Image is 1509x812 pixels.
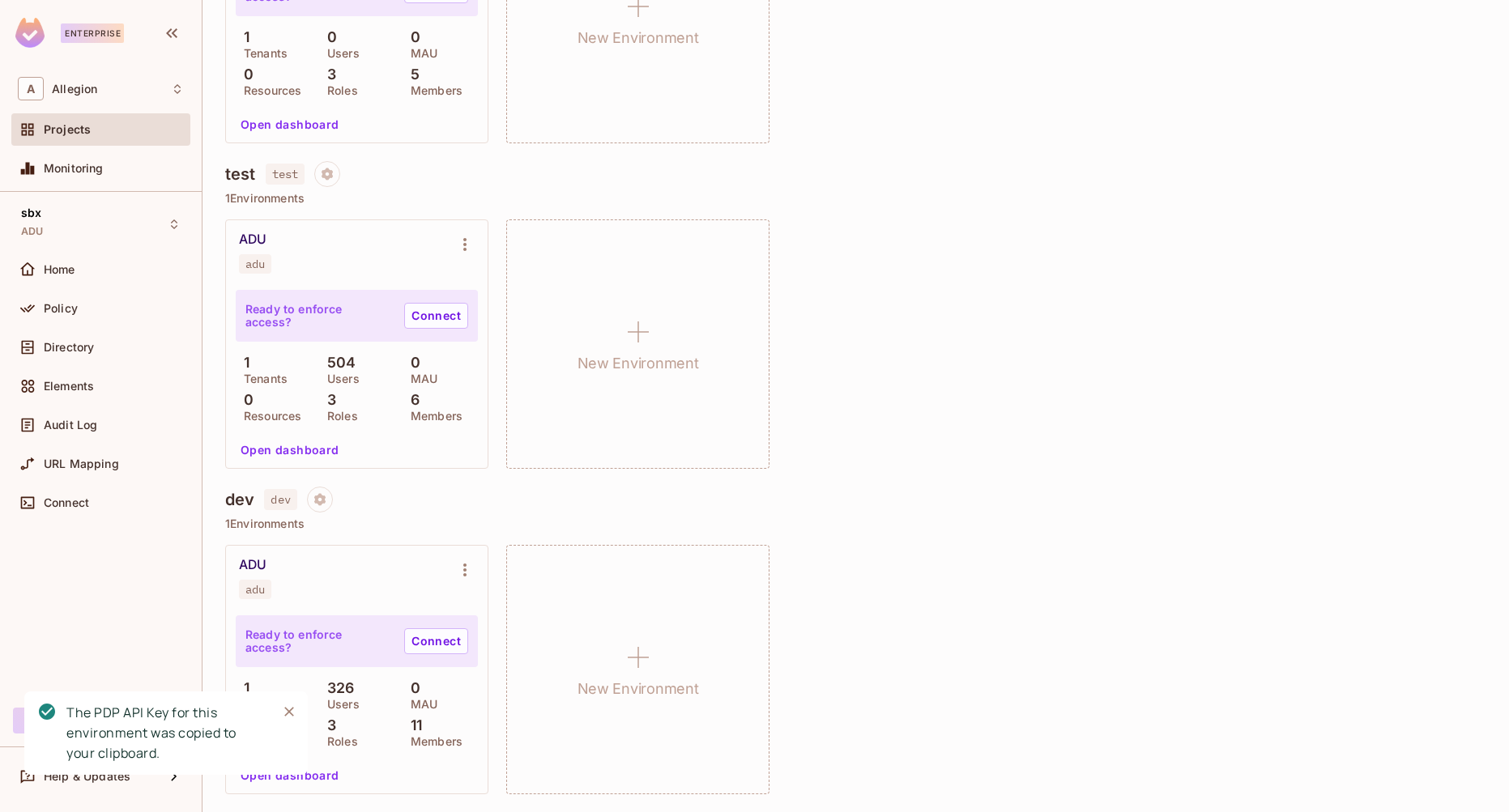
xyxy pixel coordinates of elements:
p: 1 Environments [225,517,1486,530]
p: 1 [236,355,249,371]
span: Connect [44,496,89,509]
p: Users [319,47,360,60]
p: 0 [319,29,337,45]
button: Close [277,699,301,724]
p: Tenants [236,47,288,60]
p: 6 [403,392,420,408]
p: 3 [319,717,336,733]
p: Roles [319,410,358,423]
p: 11 [403,717,422,733]
span: test [266,164,305,185]
div: adu [245,257,265,270]
span: Project settings [314,169,340,185]
div: Enterprise [61,23,124,43]
h4: dev [225,490,254,509]
p: Roles [319,735,358,748]
p: 3 [319,392,336,408]
button: Open dashboard [234,763,346,789]
span: URL Mapping [44,457,119,470]
p: Members [403,84,463,97]
p: MAU [403,47,437,60]
span: Project settings [307,495,333,510]
span: Directory [44,341,94,354]
p: Resources [236,84,301,97]
a: Connect [404,303,468,329]
p: MAU [403,698,437,711]
h4: test [225,164,256,184]
p: 0 [236,66,254,83]
p: 5 [403,66,420,83]
p: Tenants [236,372,288,385]
button: Open dashboard [234,437,346,463]
p: 0 [236,392,254,408]
span: ADU [21,225,43,238]
button: Open dashboard [234,112,346,138]
p: 326 [319,680,355,696]
p: 0 [403,680,420,696]
p: 504 [319,355,356,371]
p: Users [319,698,360,711]
div: adu [245,583,265,596]
span: Elements [44,380,94,393]
p: 1 Environments [225,192,1486,205]
div: ADU [239,557,266,573]
p: 0 [403,355,420,371]
div: ADU [239,232,266,248]
a: Connect [404,628,468,654]
p: Ready to enforce access? [245,303,391,329]
p: Users [319,372,360,385]
span: dev [264,489,296,510]
p: 3 [319,66,336,83]
p: Members [403,410,463,423]
span: Monitoring [44,162,104,175]
span: Audit Log [44,419,97,432]
p: 0 [403,29,420,45]
p: MAU [403,372,437,385]
p: 1 [236,29,249,45]
span: Projects [44,123,91,136]
button: Environment settings [449,554,481,586]
span: sbx [21,206,41,219]
span: Policy [44,302,78,315]
p: Resources [236,410,301,423]
p: Roles [319,84,358,97]
p: Members [403,735,463,748]
span: Workspace: Allegion [52,83,97,96]
p: Ready to enforce access? [245,628,391,654]
h1: New Environment [578,351,699,376]
img: SReyMgAAAABJRU5ErkJggg== [15,18,45,48]
span: Home [44,263,75,276]
span: A [18,77,44,100]
button: Environment settings [449,228,481,261]
h1: New Environment [578,26,699,50]
h1: New Environment [578,677,699,701]
div: The PDP API Key for this environment was copied to your clipboard. [66,703,264,763]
